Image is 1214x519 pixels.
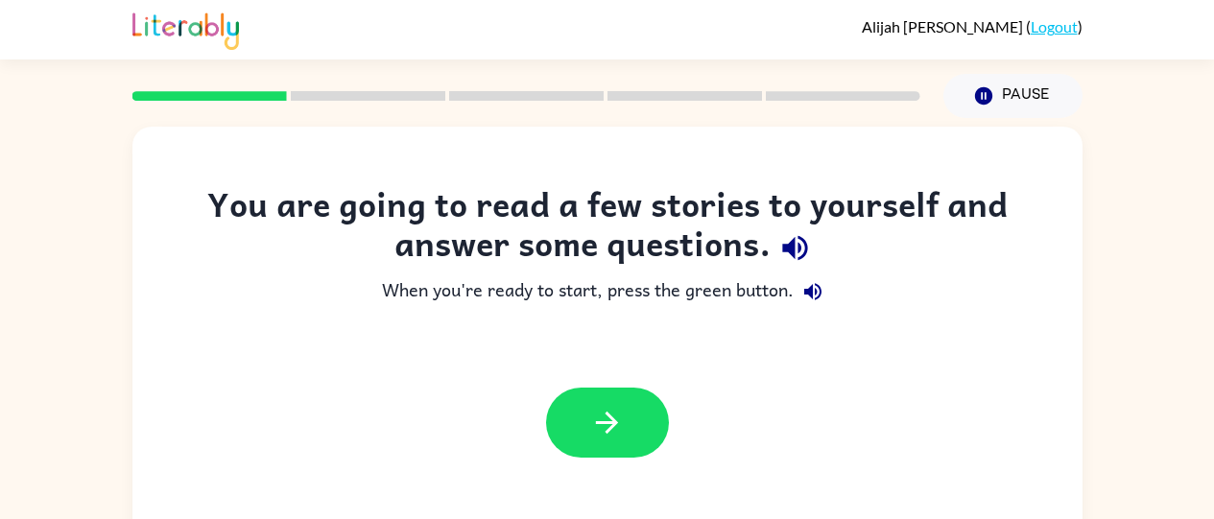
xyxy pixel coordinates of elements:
div: You are going to read a few stories to yourself and answer some questions. [171,184,1044,272]
a: Logout [1031,17,1078,35]
img: Literably [132,8,239,50]
span: Alijah [PERSON_NAME] [862,17,1026,35]
div: ( ) [862,17,1083,35]
button: Pause [943,74,1083,118]
div: When you're ready to start, press the green button. [171,272,1044,311]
